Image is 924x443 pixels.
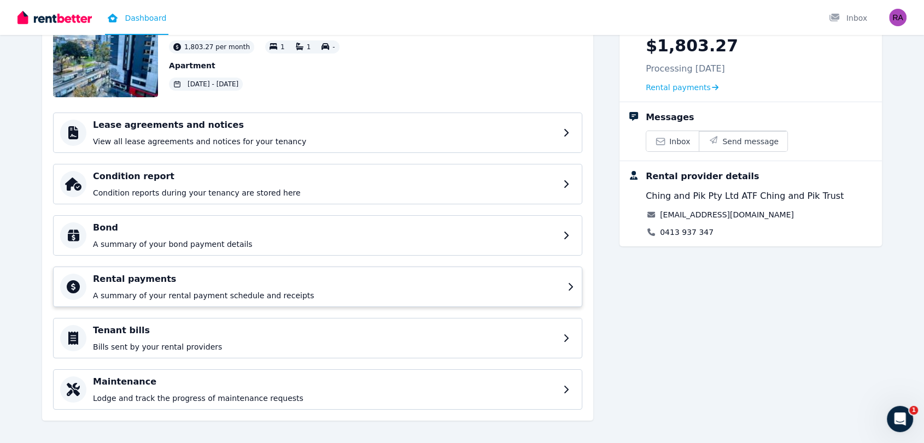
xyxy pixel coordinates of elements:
[188,80,238,88] span: [DATE] - [DATE]
[53,19,158,97] img: Property Url
[909,406,918,415] span: 1
[646,170,759,183] div: Rental provider details
[660,209,794,220] a: [EMAIL_ADDRESS][DOMAIN_NAME]
[307,43,311,51] span: 1
[646,111,694,124] div: Messages
[332,43,335,51] span: -
[887,406,913,432] iframe: Intercom live chat
[699,131,787,151] button: Send message
[93,136,557,147] p: View all lease agreements and notices for your tenancy
[93,375,557,388] h4: Maintenance
[646,131,699,151] a: Inbox
[280,43,285,51] span: 1
[93,239,557,250] p: A summary of your bond payment details
[17,9,92,26] img: RentBetter
[184,43,250,51] span: 1,803.27 per month
[169,60,340,71] p: Apartment
[646,82,718,93] a: Rental payments
[93,324,557,337] h4: Tenant bills
[93,221,557,234] h4: Bond
[829,13,867,23] div: Inbox
[646,36,738,56] p: $1,803.27
[722,136,779,147] span: Send message
[889,9,907,26] img: Rayan Alamri
[669,136,690,147] span: Inbox
[93,273,561,286] h4: Rental payments
[93,290,561,301] p: A summary of your rental payment schedule and receipts
[646,190,844,203] span: Ching and Pik Pty Ltd ATF Ching and Pik Trust
[93,170,557,183] h4: Condition report
[93,187,557,198] p: Condition reports during your tenancy are stored here
[93,341,557,352] p: Bills sent by your rental providers
[93,119,557,132] h4: Lease agreements and notices
[646,62,725,75] p: Processing [DATE]
[646,82,711,93] span: Rental payments
[660,227,714,238] a: 0413 937 347
[93,393,557,404] p: Lodge and track the progress of maintenance requests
